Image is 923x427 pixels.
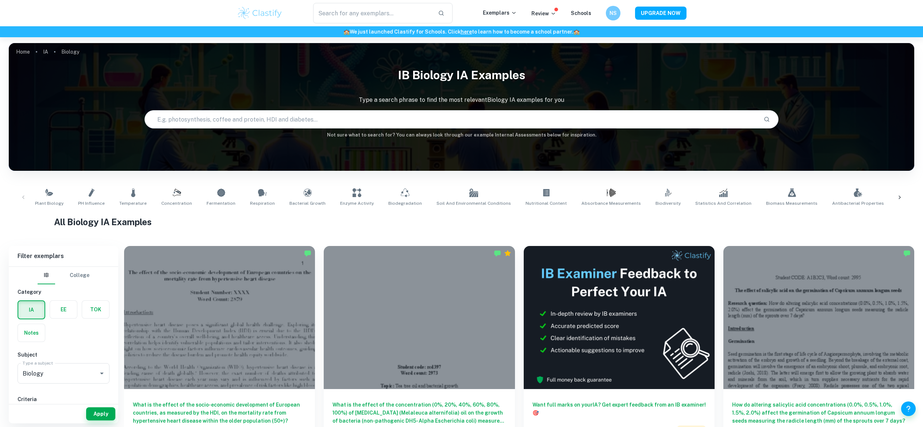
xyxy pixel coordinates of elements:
[903,250,911,257] img: Marked
[388,200,422,207] span: Biodegradation
[461,29,472,35] a: here
[82,301,109,318] button: TOK
[9,131,914,139] h6: Not sure what to search for? You can always look through our example Internal Assessments below f...
[494,250,501,257] img: Marked
[766,200,818,207] span: Biomass Measurements
[18,324,45,342] button: Notes
[9,96,914,104] p: Type a search phrase to find the most relevant Biology IA examples for you
[573,29,580,35] span: 🏫
[86,407,115,420] button: Apply
[606,6,620,20] button: NS
[832,200,884,207] span: Antibacterial Properties
[901,401,916,416] button: Help and Feedback
[78,200,105,207] span: pH Influence
[695,200,751,207] span: Statistics and Correlation
[581,200,641,207] span: Absorbance Measurements
[532,401,706,417] h6: Want full marks on your IA ? Get expert feedback from an IB examiner!
[635,7,687,20] button: UPGRADE NOW
[35,200,64,207] span: Plant Biology
[16,47,30,57] a: Home
[18,351,109,359] h6: Subject
[304,250,311,257] img: Marked
[313,3,432,23] input: Search for any exemplars...
[343,29,350,35] span: 🏫
[732,401,905,425] h6: How do altering salicylic acid concentrations (0.0%, 0.5%, 1.0%, 1.5%, 2.0%) affect the germinati...
[61,48,79,56] p: Biology
[70,267,89,284] button: College
[18,288,109,296] h6: Category
[237,6,283,20] img: Clastify logo
[161,200,192,207] span: Concentration
[436,200,511,207] span: Soil and Environmental Conditions
[531,9,556,18] p: Review
[23,360,53,366] label: Type a subject
[340,200,374,207] span: Enzyme Activity
[38,267,55,284] button: IB
[761,113,773,126] button: Search
[9,64,914,87] h1: IB Biology IA examples
[145,109,758,130] input: E.g. photosynthesis, coffee and protein, HDI and diabetes...
[18,395,109,403] h6: Criteria
[532,410,539,416] span: 🎯
[571,10,591,16] a: Schools
[289,200,326,207] span: Bacterial Growth
[1,28,922,36] h6: We just launched Clastify for Schools. Click to learn how to become a school partner.
[207,200,235,207] span: Fermentation
[655,200,681,207] span: Biodiversity
[119,200,147,207] span: Temperature
[524,246,715,389] img: Thumbnail
[332,401,506,425] h6: What is the effect of the concentration (0%, 20%, 40%, 60%, 80%, 100%) of [MEDICAL_DATA] (Melaleu...
[43,47,48,57] a: IA
[38,267,89,284] div: Filter type choice
[526,200,567,207] span: Nutritional Content
[133,401,306,425] h6: What is the effect of the socio-economic development of European countries, as measured by the HD...
[50,301,77,318] button: EE
[9,246,118,266] h6: Filter exemplars
[250,200,275,207] span: Respiration
[18,301,45,319] button: IA
[504,250,511,257] div: Premium
[609,9,617,17] h6: NS
[54,215,869,228] h1: All Biology IA Examples
[483,9,517,17] p: Exemplars
[97,368,107,378] button: Open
